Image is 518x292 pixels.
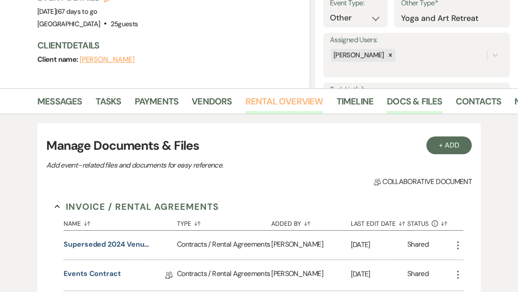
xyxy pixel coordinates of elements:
div: [PERSON_NAME] [331,49,385,62]
a: Tasks [96,94,121,114]
div: Shared [407,268,429,282]
button: Invoice / Rental Agreements [55,200,219,213]
a: Contacts [456,94,502,114]
p: [DATE] [351,268,407,280]
span: | [56,7,97,16]
a: Rental Overview [245,94,323,114]
h3: Client Details [37,39,302,52]
button: [PERSON_NAME] [80,56,135,63]
a: Vendors [192,94,232,114]
a: Docs & Files [387,94,442,114]
span: 25 guests [111,20,138,28]
a: Timeline [337,94,374,114]
span: Status [407,220,429,227]
div: Contracts / Rental Agreements [177,231,271,260]
p: [DATE] [351,239,407,251]
button: Type [177,213,271,230]
div: [PERSON_NAME] [271,231,350,260]
p: Add event–related files and documents for easy reference. [46,160,357,171]
button: Superseded 2024 Venue Rental Contract [64,239,153,250]
span: [DATE] [37,7,97,16]
label: Assigned Users: [330,34,503,47]
div: Shared [407,239,429,251]
label: Task List(s): [330,84,503,96]
button: + Add [426,136,472,154]
span: Collaborative document [374,176,472,187]
button: Name [64,213,177,230]
button: Status [407,213,453,230]
span: [GEOGRAPHIC_DATA] [37,20,100,28]
span: 67 days to go [58,7,97,16]
button: Added By [271,213,350,230]
div: Contracts / Rental Agreements [177,260,271,291]
a: Messages [37,94,82,114]
span: Client name: [37,55,80,64]
a: Payments [135,94,179,114]
button: Last Edit Date [351,213,407,230]
h3: Manage Documents & Files [46,136,472,155]
a: Events Contract [64,268,121,282]
div: [PERSON_NAME] [271,260,350,291]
